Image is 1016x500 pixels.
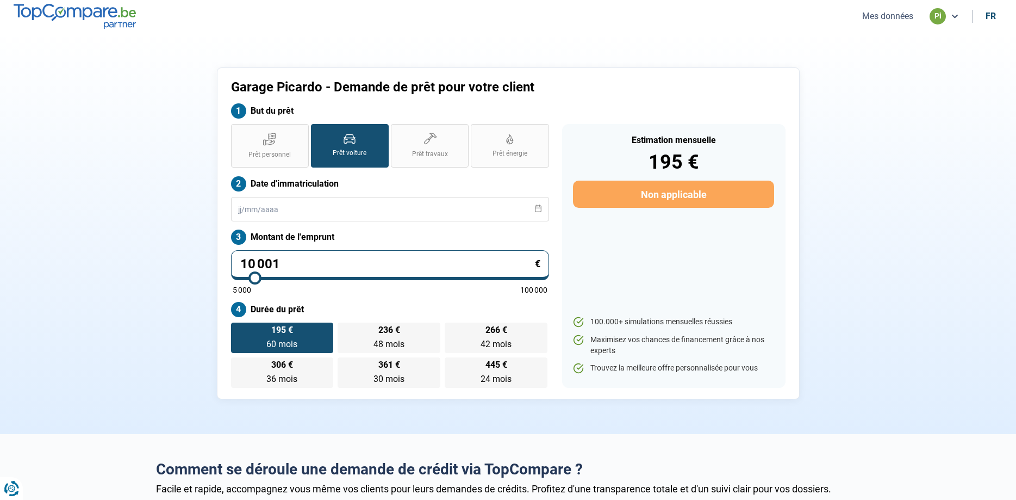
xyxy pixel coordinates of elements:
[859,10,917,22] button: Mes données
[231,103,549,119] label: But du prêt
[271,326,293,335] span: 195 €
[231,176,549,192] label: Date d'immatriculation
[333,149,366,158] span: Prêt voiture
[485,326,507,335] span: 266 €
[481,374,512,384] span: 24 mois
[378,361,400,369] span: 361 €
[535,259,540,269] span: €
[373,339,404,349] span: 48 mois
[573,152,774,172] div: 195 €
[248,150,291,159] span: Prêt personnel
[573,181,774,208] button: Non applicable
[156,483,861,495] div: Facile et rapide, accompagnez vous même vos clients pour leurs demandes de crédits. Profitez d'un...
[378,326,400,335] span: 236 €
[930,8,946,24] div: pi
[412,150,448,159] span: Prêt travaux
[573,335,774,356] li: Maximisez vos chances de financement grâce à nos experts
[573,363,774,374] li: Trouvez la meilleure offre personnalisée pour vous
[986,11,996,21] div: fr
[573,136,774,145] div: Estimation mensuelle
[520,286,547,294] span: 100 000
[14,4,136,28] img: TopCompare.be
[156,460,861,479] h2: Comment se déroule une demande de crédit via TopCompare ?
[485,361,507,369] span: 445 €
[481,339,512,349] span: 42 mois
[271,361,293,369] span: 306 €
[373,374,404,384] span: 30 mois
[266,374,297,384] span: 36 mois
[231,230,549,245] label: Montant de l'emprunt
[231,197,549,221] input: jj/mm/aaaa
[266,339,297,349] span: 60 mois
[573,317,774,328] li: 100.000+ simulations mensuelles réussies
[493,149,527,158] span: Prêt énergie
[231,302,549,317] label: Durée du prêt
[233,286,251,294] span: 5 000
[231,79,644,95] h1: Garage Picardo - Demande de prêt pour votre client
